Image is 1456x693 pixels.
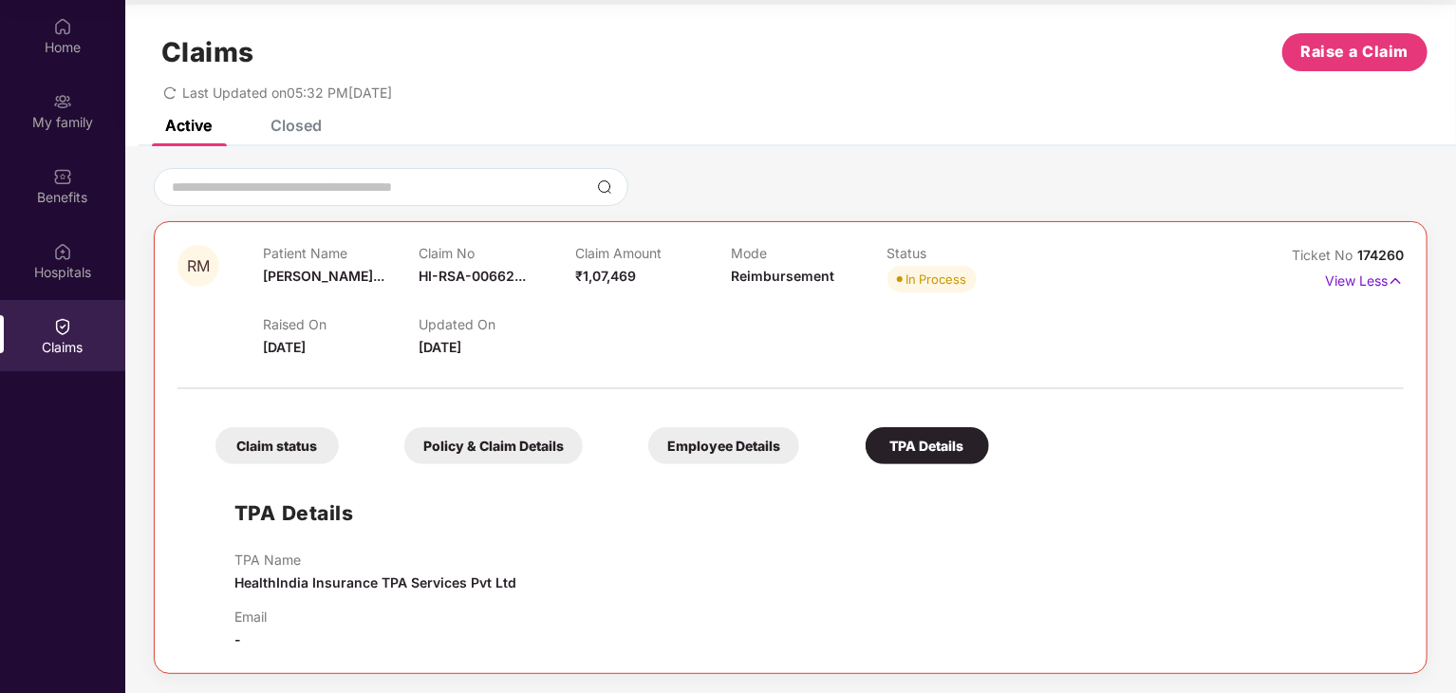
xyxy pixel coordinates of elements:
h1: TPA Details [234,497,354,529]
p: Claim Amount [575,245,731,261]
span: - [234,631,241,647]
span: 174260 [1357,247,1404,263]
img: svg+xml;base64,PHN2ZyBpZD0iQmVuZWZpdHMiIHhtbG5zPSJodHRwOi8vd3d3LnczLm9yZy8yMDAwL3N2ZyIgd2lkdGg9Ij... [53,167,72,186]
div: In Process [906,270,967,289]
div: TPA Details [866,427,989,464]
p: Status [887,245,1043,261]
h1: Claims [161,36,254,68]
p: Updated On [419,316,574,332]
p: Patient Name [263,245,419,261]
img: svg+xml;base64,PHN2ZyB3aWR0aD0iMjAiIGhlaWdodD0iMjAiIHZpZXdCb3g9IjAgMCAyMCAyMCIgZmlsbD0ibm9uZSIgeG... [53,92,72,111]
span: [DATE] [419,339,461,355]
div: Employee Details [648,427,799,464]
span: HealthIndia Insurance TPA Services Pvt Ltd [234,574,516,590]
p: Mode [731,245,887,261]
span: [DATE] [263,339,306,355]
img: svg+xml;base64,PHN2ZyBpZD0iQ2xhaW0iIHhtbG5zPSJodHRwOi8vd3d3LnczLm9yZy8yMDAwL3N2ZyIgd2lkdGg9IjIwIi... [53,317,72,336]
div: Policy & Claim Details [404,427,583,464]
img: svg+xml;base64,PHN2ZyBpZD0iSG9tZSIgeG1sbnM9Imh0dHA6Ly93d3cudzMub3JnLzIwMDAvc3ZnIiB3aWR0aD0iMjAiIG... [53,17,72,36]
span: Raise a Claim [1301,40,1409,64]
div: Active [165,116,212,135]
p: Email [234,609,267,625]
button: Raise a Claim [1282,33,1428,71]
img: svg+xml;base64,PHN2ZyBpZD0iU2VhcmNoLTMyeDMyIiB4bWxucz0iaHR0cDovL3d3dy53My5vcmcvMjAwMC9zdmciIHdpZH... [597,179,612,195]
p: TPA Name [234,552,516,568]
p: Raised On [263,316,419,332]
span: HI-RSA-00662... [419,268,526,284]
div: Closed [271,116,322,135]
span: ₹1,07,469 [575,268,636,284]
span: RM [187,258,210,274]
span: Last Updated on 05:32 PM[DATE] [182,84,392,101]
div: Claim status [215,427,339,464]
span: redo [163,84,177,101]
p: Claim No [419,245,574,261]
span: Ticket No [1292,247,1357,263]
span: Reimbursement [731,268,834,284]
img: svg+xml;base64,PHN2ZyBpZD0iSG9zcGl0YWxzIiB4bWxucz0iaHR0cDovL3d3dy53My5vcmcvMjAwMC9zdmciIHdpZHRoPS... [53,242,72,261]
p: View Less [1325,266,1404,291]
img: svg+xml;base64,PHN2ZyB4bWxucz0iaHR0cDovL3d3dy53My5vcmcvMjAwMC9zdmciIHdpZHRoPSIxNyIgaGVpZ2h0PSIxNy... [1388,271,1404,291]
span: [PERSON_NAME]... [263,268,384,284]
